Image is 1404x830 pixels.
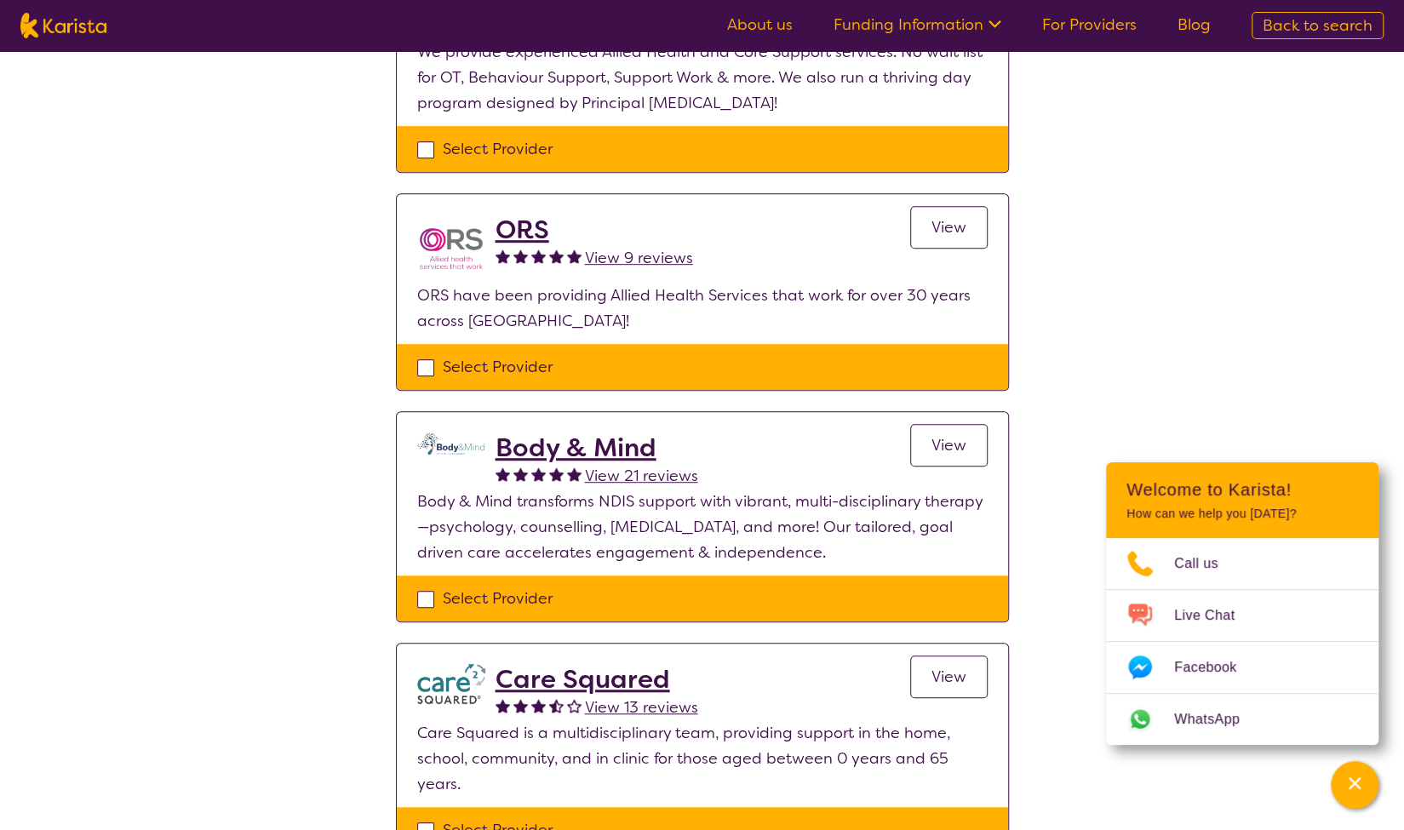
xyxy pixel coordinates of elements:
[567,249,582,263] img: fullstar
[496,467,510,481] img: fullstar
[1126,507,1358,521] p: How can we help you [DATE]?
[417,489,988,565] p: Body & Mind transforms NDIS support with vibrant, multi-disciplinary therapy—psychology, counsell...
[1126,479,1358,500] h2: Welcome to Karista!
[417,720,988,797] p: Care Squared is a multidisciplinary team, providing support in the home, school, community, and i...
[567,467,582,481] img: fullstar
[417,664,485,704] img: watfhvlxxexrmzu5ckj6.png
[910,424,988,467] a: View
[910,206,988,249] a: View
[1106,538,1378,745] ul: Choose channel
[549,467,564,481] img: fullstar
[496,215,693,245] a: ORS
[417,283,988,334] p: ORS have been providing Allied Health Services that work for over 30 years across [GEOGRAPHIC_DATA]!
[1174,603,1255,628] span: Live Chat
[1106,694,1378,745] a: Web link opens in a new tab.
[513,249,528,263] img: fullstar
[585,248,693,268] span: View 9 reviews
[931,217,966,238] span: View
[1252,12,1384,39] a: Back to search
[549,698,564,713] img: halfstar
[513,698,528,713] img: fullstar
[417,432,485,455] img: qmpolprhjdhzpcuekzqg.svg
[1106,462,1378,745] div: Channel Menu
[496,432,698,463] a: Body & Mind
[585,463,698,489] a: View 21 reviews
[567,698,582,713] img: emptystar
[585,697,698,718] span: View 13 reviews
[417,39,988,116] p: We provide experienced Allied Health and Core Support services. No wait list for OT, Behaviour Su...
[1331,761,1378,809] button: Channel Menu
[496,698,510,713] img: fullstar
[513,467,528,481] img: fullstar
[417,215,485,283] img: nspbnteb0roocrxnmwip.png
[910,655,988,698] a: View
[1174,707,1260,732] span: WhatsApp
[1263,15,1372,36] span: Back to search
[1174,551,1239,576] span: Call us
[1042,14,1137,35] a: For Providers
[834,14,1001,35] a: Funding Information
[931,667,966,687] span: View
[549,249,564,263] img: fullstar
[585,245,693,271] a: View 9 reviews
[531,467,546,481] img: fullstar
[496,249,510,263] img: fullstar
[20,13,106,38] img: Karista logo
[727,14,793,35] a: About us
[1178,14,1211,35] a: Blog
[531,698,546,713] img: fullstar
[1174,655,1257,680] span: Facebook
[931,435,966,455] span: View
[585,695,698,720] a: View 13 reviews
[531,249,546,263] img: fullstar
[496,664,698,695] a: Care Squared
[585,466,698,486] span: View 21 reviews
